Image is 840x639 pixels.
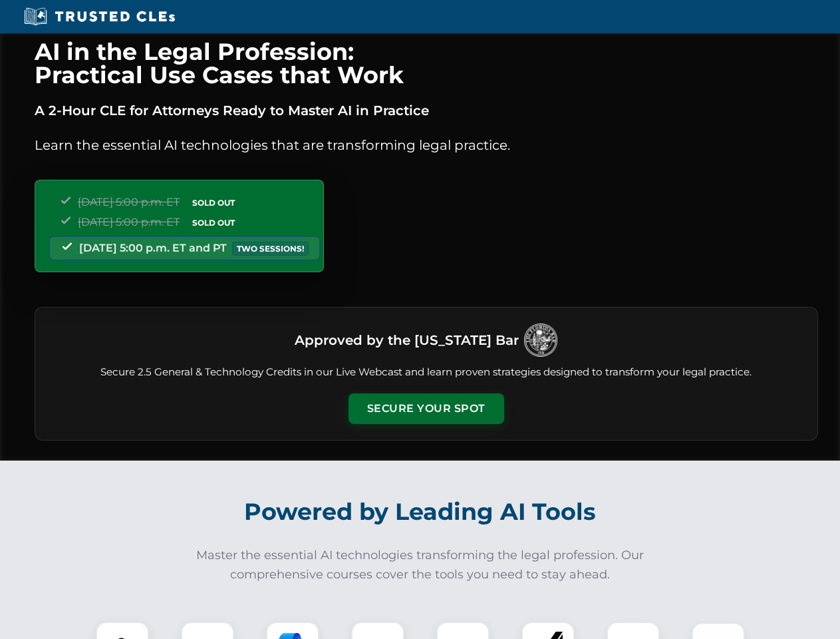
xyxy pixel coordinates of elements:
span: SOLD OUT [188,216,239,230]
p: A 2-Hour CLE for Attorneys Ready to Master AI in Practice [35,100,818,121]
img: Logo [524,323,557,357]
h2: Powered by Leading AI Tools [52,489,789,535]
span: SOLD OUT [188,196,239,210]
button: Secure Your Spot [349,393,504,424]
p: Master the essential AI technologies transforming the legal profession. Our comprehensive courses... [188,546,653,584]
h1: AI in the Legal Profession: Practical Use Cases that Work [35,40,818,87]
p: Secure 2.5 General & Technology Credits in our Live Webcast and learn proven strategies designed ... [51,365,801,380]
span: [DATE] 5:00 p.m. ET [78,196,180,208]
h3: Approved by the [US_STATE] Bar [295,328,519,352]
span: [DATE] 5:00 p.m. ET [78,216,180,228]
img: Trusted CLEs [20,7,179,27]
p: Learn the essential AI technologies that are transforming legal practice. [35,134,818,156]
